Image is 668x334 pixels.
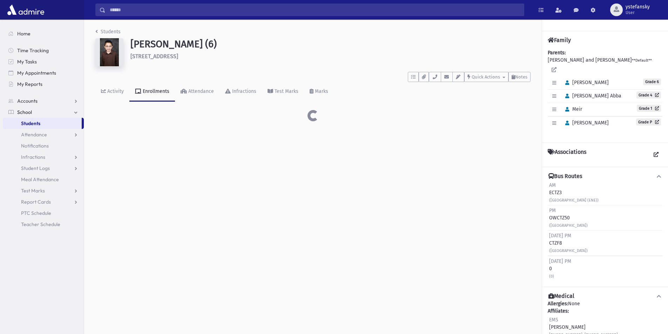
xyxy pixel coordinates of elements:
div: CTZF8 [549,232,588,254]
a: Students [3,118,82,129]
span: [DATE] PM [549,258,571,264]
h4: Family [548,37,571,43]
span: Home [17,30,31,37]
span: Teacher Schedule [21,221,60,227]
span: My Reports [17,81,42,87]
a: Infractions [3,151,84,163]
span: [PERSON_NAME] Abba [562,93,621,99]
a: Test Marks [262,82,304,102]
div: Attendance [187,88,214,94]
nav: breadcrumb [95,28,121,38]
a: Enrollments [129,82,175,102]
span: Students [21,120,40,127]
div: Marks [313,88,328,94]
a: Students [95,29,121,35]
span: Notes [515,74,527,80]
a: Meal Attendance [3,174,84,185]
span: User [626,10,650,15]
h6: [STREET_ADDRESS] [130,53,531,60]
button: Quick Actions [464,72,508,82]
span: My Tasks [17,59,37,65]
span: EMS [549,317,558,323]
div: 0 [549,258,571,280]
a: Home [3,28,84,39]
button: Notes [508,72,531,82]
input: Search [106,4,524,16]
div: Enrollments [141,88,169,94]
a: Accounts [3,95,84,107]
div: Infractions [231,88,256,94]
span: My Appointments [17,70,56,76]
span: Notifications [21,143,49,149]
a: My Appointments [3,67,84,79]
span: [DATE] PM [549,233,571,239]
h1: [PERSON_NAME] (6) [130,38,531,50]
small: (0) [549,274,554,279]
span: Report Cards [21,199,51,205]
span: Student Logs [21,165,50,171]
span: PM [549,207,556,213]
button: Bus Routes [548,173,662,180]
a: Test Marks [3,185,84,196]
a: PTC Schedule [3,207,84,219]
span: AM [549,182,556,188]
a: Marks [304,82,334,102]
h4: Bus Routes [548,173,582,180]
span: Test Marks [21,188,45,194]
b: Parents: [548,50,566,56]
a: Infractions [220,82,262,102]
span: Time Tracking [17,47,49,54]
div: Activity [106,88,124,94]
a: View all Associations [650,149,662,161]
span: Infractions [21,154,45,160]
a: Attendance [175,82,220,102]
span: Attendance [21,131,47,138]
small: ([GEOGRAPHIC_DATA]) [549,223,588,228]
div: OWCTZ50 [549,207,588,229]
span: Quick Actions [472,74,500,80]
b: Allergies: [548,301,568,307]
span: [PERSON_NAME] [562,80,609,86]
small: ([GEOGRAPHIC_DATA] (ENE)) [549,198,599,203]
span: [PERSON_NAME] [562,120,609,126]
a: Report Cards [3,196,84,207]
a: Time Tracking [3,45,84,56]
a: Grade 1 [637,105,661,112]
span: Meal Attendance [21,176,59,183]
a: Student Logs [3,163,84,174]
small: ([GEOGRAPHIC_DATA]) [549,248,588,253]
div: ECTZ3 [549,182,599,204]
h4: Medical [548,293,574,300]
a: My Tasks [3,56,84,67]
h4: Associations [548,149,586,161]
span: Accounts [17,98,38,104]
img: AdmirePro [6,3,46,17]
button: Medical [548,293,662,300]
a: School [3,107,84,118]
a: Grade P [636,118,661,125]
a: Activity [95,82,129,102]
div: [PERSON_NAME] and [PERSON_NAME] [548,49,662,137]
a: Attendance [3,129,84,140]
b: Affiliates: [548,308,569,314]
span: Meir [562,106,582,112]
span: Grade 6 [643,79,661,85]
a: Teacher Schedule [3,219,84,230]
a: Notifications [3,140,84,151]
a: Grade 4 [636,91,661,98]
span: PTC Schedule [21,210,51,216]
div: Test Marks [273,88,298,94]
span: School [17,109,32,115]
span: ystefansky [626,4,650,10]
a: My Reports [3,79,84,90]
